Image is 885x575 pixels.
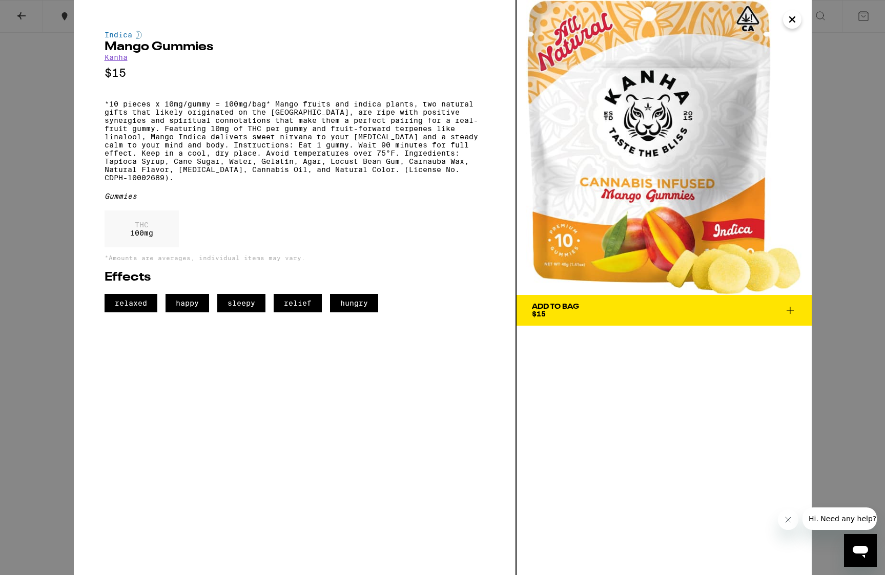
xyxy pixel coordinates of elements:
[105,254,485,261] p: *Amounts are averages, individual items may vary.
[844,534,877,567] iframe: Button to launch messaging window
[532,310,546,318] span: $15
[274,294,322,312] span: relief
[105,67,485,79] p: $15
[130,221,153,229] p: THC
[802,507,877,530] iframe: Message from company
[330,294,378,312] span: hungry
[778,509,798,530] iframe: Close message
[105,192,485,200] div: Gummies
[783,10,801,29] button: Close
[105,294,157,312] span: relaxed
[105,210,179,247] div: 100 mg
[105,100,485,182] p: *10 pieces x 10mg/gummy = 100mg/bag* Mango fruits and indica plants, two natural gifts that likel...
[166,294,209,312] span: happy
[105,31,485,39] div: Indica
[136,31,142,39] img: indicaColor.svg
[105,271,485,284] h2: Effects
[217,294,265,312] span: sleepy
[517,295,812,326] button: Add To Bag$15
[105,53,128,61] a: Kanha
[105,41,485,53] h2: Mango Gummies
[532,303,579,310] div: Add To Bag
